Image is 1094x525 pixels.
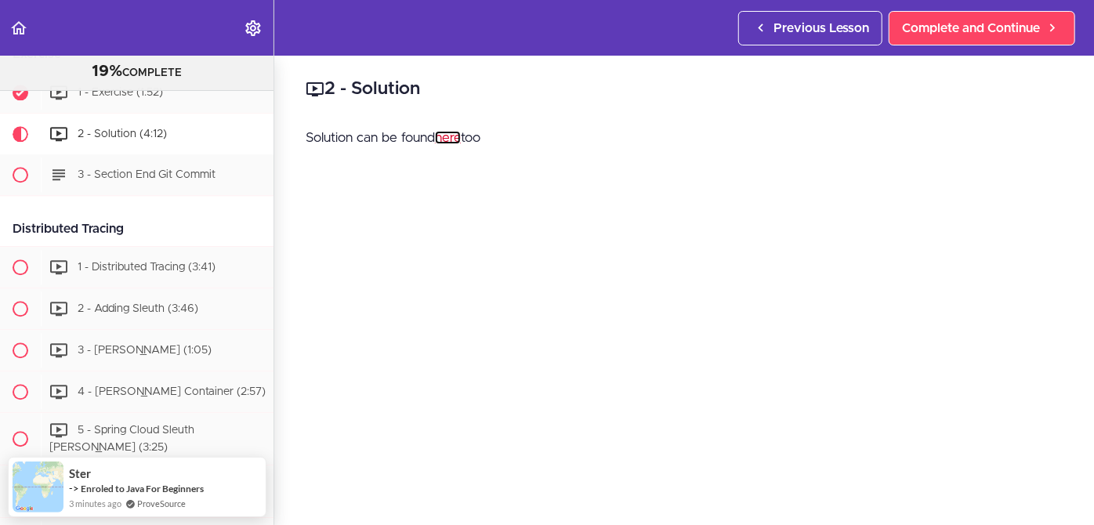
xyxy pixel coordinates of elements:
[69,467,91,480] span: ster
[78,303,198,314] span: 2 - Adding Sleuth (3:46)
[773,19,869,38] span: Previous Lesson
[244,19,263,38] svg: Settings Menu
[9,19,28,38] svg: Back to course curriculum
[13,462,63,512] img: provesource social proof notification image
[81,483,204,494] a: Enroled to Java For Beginners
[306,126,1063,150] p: Solution can be found too
[78,87,163,98] span: 1 - Exercise (1:52)
[78,386,266,397] span: 4 - [PERSON_NAME] Container (2:57)
[69,497,121,510] span: 3 minutes ago
[902,19,1040,38] span: Complete and Continue
[78,129,167,139] span: 2 - Solution (4:12)
[20,62,254,82] div: COMPLETE
[738,11,882,45] a: Previous Lesson
[78,169,216,180] span: 3 - Section End Git Commit
[435,131,461,144] a: here
[889,11,1075,45] a: Complete and Continue
[92,63,122,79] span: 19%
[137,497,186,510] a: ProveSource
[78,262,216,273] span: 1 - Distributed Tracing (3:41)
[78,345,212,356] span: 3 - [PERSON_NAME] (1:05)
[49,425,194,454] span: 5 - Spring Cloud Sleuth [PERSON_NAME] (3:25)
[306,76,1063,103] h2: 2 - Solution
[69,482,79,494] span: ->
